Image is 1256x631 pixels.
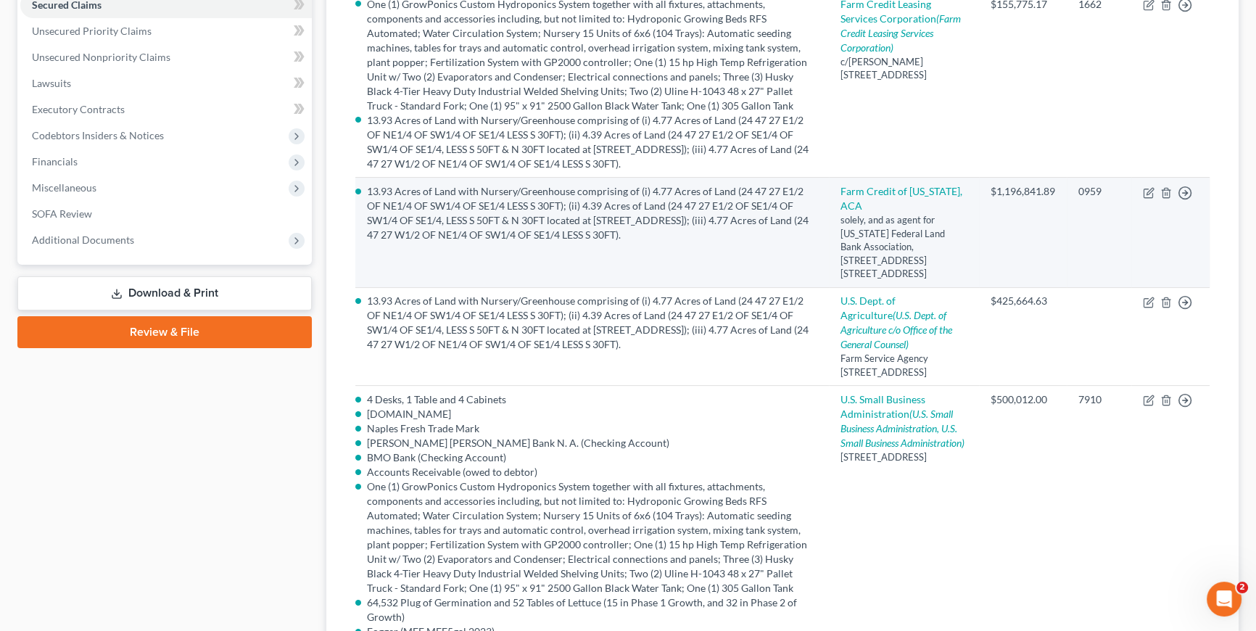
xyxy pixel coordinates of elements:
span: Financials [32,155,78,168]
li: Naples Fresh Trade Mark [367,421,817,436]
a: Unsecured Nonpriority Claims [20,44,312,70]
div: 7910 [1078,392,1120,407]
div: 0959 [1078,184,1120,199]
li: 4 Desks, 1 Table and 4 Cabinets [367,392,817,407]
a: Lawsuits [20,70,312,96]
span: Executory Contracts [32,103,125,115]
a: Unsecured Priority Claims [20,18,312,44]
a: Executory Contracts [20,96,312,123]
li: [DOMAIN_NAME] [367,407,817,421]
li: 13.93 Acres of Land with Nursery/Greenhouse comprising of (i) 4.77 Acres of Land (24 47 27 E1/2 O... [367,294,817,352]
div: $500,012.00 [991,392,1055,407]
span: SOFA Review [32,207,92,220]
i: (Farm Credit Leasing Services Corporation) [840,12,961,54]
a: Review & File [17,316,312,348]
span: Unsecured Nonpriority Claims [32,51,170,63]
a: U.S. Small Business Administration(U.S. Small Business Administration, U.S. Small Business Admini... [840,393,964,449]
li: Accounts Receivable (owed to debtor) [367,465,817,479]
li: [PERSON_NAME] [PERSON_NAME] Bank N. A. (Checking Account) [367,436,817,450]
div: Farm Service Agency [STREET_ADDRESS] [840,352,967,379]
i: (U.S. Small Business Administration, U.S. Small Business Administration) [840,408,964,449]
a: U.S. Dept. of Agriculture(U.S. Dept. of Agriculture c/o Office of the General Counsel) [840,294,952,350]
div: $425,664.63 [991,294,1055,308]
a: Farm Credit of [US_STATE], ACA [840,185,962,212]
span: 2 [1236,582,1248,593]
li: BMO Bank (Checking Account) [367,450,817,465]
li: One (1) GrowPonics Custom Hydroponics System together with all fixtures, attachments, components ... [367,479,817,595]
i: (U.S. Dept. of Agriculture c/o Office of the General Counsel) [840,309,952,350]
div: c/[PERSON_NAME] [STREET_ADDRESS] [840,55,967,82]
span: Additional Documents [32,234,134,246]
a: SOFA Review [20,201,312,227]
span: Codebtors Insiders & Notices [32,129,164,141]
li: 13.93 Acres of Land with Nursery/Greenhouse comprising of (i) 4.77 Acres of Land (24 47 27 E1/2 O... [367,113,817,171]
span: Lawsuits [32,77,71,89]
li: 64,532 Plug of Germination and 52 Tables of Lettuce (15 in Phase 1 Growth, and 32 in Phase 2 of G... [367,595,817,624]
span: Miscellaneous [32,181,96,194]
div: [STREET_ADDRESS] [840,450,967,464]
div: $1,196,841.89 [991,184,1055,199]
div: solely, and as agent for [US_STATE] Federal Land Bank Association, [STREET_ADDRESS] [STREET_ADDRESS] [840,213,967,281]
iframe: Intercom live chat [1207,582,1241,616]
a: Download & Print [17,276,312,310]
span: Unsecured Priority Claims [32,25,152,37]
li: 13.93 Acres of Land with Nursery/Greenhouse comprising of (i) 4.77 Acres of Land (24 47 27 E1/2 O... [367,184,817,242]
